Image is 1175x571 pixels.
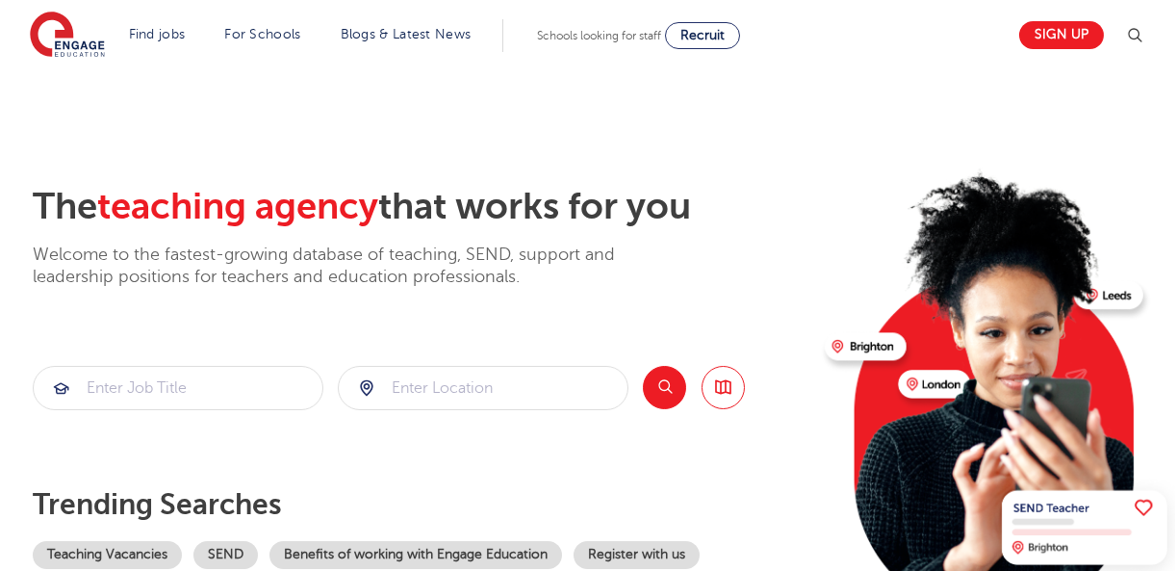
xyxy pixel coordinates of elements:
[33,366,323,410] div: Submit
[680,28,725,42] span: Recruit
[33,244,668,289] p: Welcome to the fastest-growing database of teaching, SEND, support and leadership positions for t...
[1019,21,1104,49] a: Sign up
[33,541,182,569] a: Teaching Vacancies
[269,541,562,569] a: Benefits of working with Engage Education
[338,366,628,410] div: Submit
[339,367,627,409] input: Submit
[341,27,472,41] a: Blogs & Latest News
[34,367,322,409] input: Submit
[33,185,809,229] h2: The that works for you
[574,541,700,569] a: Register with us
[224,27,300,41] a: For Schools
[129,27,186,41] a: Find jobs
[33,487,809,522] p: Trending searches
[193,541,258,569] a: SEND
[665,22,740,49] a: Recruit
[537,29,661,42] span: Schools looking for staff
[97,186,378,227] span: teaching agency
[643,366,686,409] button: Search
[30,12,105,60] img: Engage Education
